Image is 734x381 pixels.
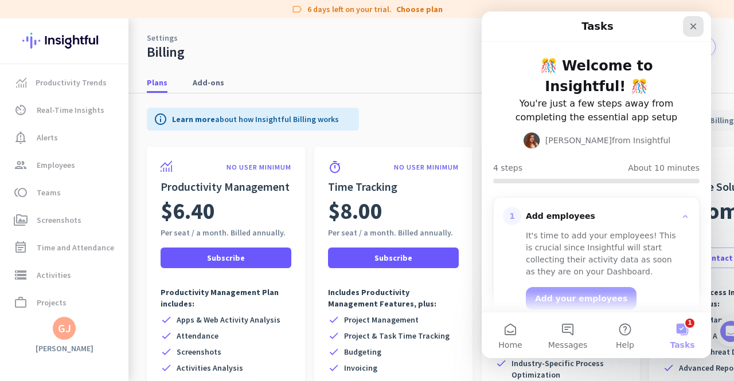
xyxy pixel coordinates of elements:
[36,76,107,89] span: Productivity Trends
[37,296,67,309] span: Projects
[14,213,28,227] i: perm_media
[2,206,128,234] a: perm_mediaScreenshots
[344,314,419,325] span: Project Management
[161,195,215,227] span: $6.40
[207,252,245,264] span: Subscribe
[161,227,291,238] div: Per seat / a month. Billed annually.
[177,346,221,358] span: Screenshots
[161,248,291,268] button: Subscribe
[482,11,711,358] iframe: Intercom live chat
[161,330,172,341] i: check
[328,362,339,374] i: check
[328,330,339,341] i: check
[147,32,178,44] a: Settings
[37,131,58,144] span: Alerts
[14,268,28,282] i: storage
[2,124,128,151] a: notification_importantAlerts
[14,241,28,254] i: event_note
[154,112,167,126] i: info
[37,103,104,117] span: Real-Time Insights
[177,330,218,341] span: Attendance
[16,77,26,88] img: menu-item
[37,268,71,282] span: Activities
[328,248,459,268] button: Subscribe
[147,77,167,88] span: Plans
[161,314,172,325] i: check
[58,323,71,334] div: GJ
[328,179,459,195] h2: Time Tracking
[14,158,28,172] i: group
[37,186,61,199] span: Teams
[328,227,459,238] div: Per seat / a month. Billed annually.
[161,362,172,374] i: check
[37,158,75,172] span: Employees
[22,18,106,63] img: Insightful logo
[177,362,243,374] span: Activities Analysis
[344,346,381,358] span: Budgeting
[2,179,128,206] a: tollTeams
[193,77,224,88] span: Add-ons
[161,286,291,309] p: Productivity Management Plan includes:
[2,96,128,124] a: av_timerReal-Time Insights
[161,179,291,195] h2: Productivity Management
[147,44,185,61] div: Billing
[328,195,382,227] span: $8.00
[172,113,339,125] p: about how Insightful Billing works
[2,261,128,289] a: storageActivities
[512,358,626,380] span: Industry-Specific Process Optimization
[14,103,28,117] i: av_timer
[172,114,215,124] a: Learn more
[177,314,280,325] span: Apps & Web Activity Analysis
[14,296,28,309] i: work_outline
[396,3,443,15] a: Choose plan
[161,346,172,358] i: check
[37,213,81,227] span: Screenshots
[2,69,128,96] a: menu-itemProductivity Trends
[37,241,114,254] span: Time and Attendance
[161,160,172,172] img: product-icon
[663,362,674,374] i: check
[344,362,377,374] span: Invoicing
[328,314,339,325] i: check
[2,316,128,344] a: data_usageReportsexpand_more
[328,346,339,358] i: check
[374,252,412,264] span: Subscribe
[2,151,128,179] a: groupEmployees
[495,358,507,369] i: check
[394,163,459,172] p: NO USER MINIMUM
[227,163,291,172] p: NO USER MINIMUM
[328,286,459,309] p: Includes Productivity Management Features, plus:
[344,330,450,341] span: Project & Task Time Tracking
[328,160,342,174] i: timer
[291,3,303,15] i: label
[14,131,28,144] i: notification_important
[2,234,128,261] a: event_noteTime and Attendance
[14,186,28,199] i: toll
[2,289,128,316] a: work_outlineProjects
